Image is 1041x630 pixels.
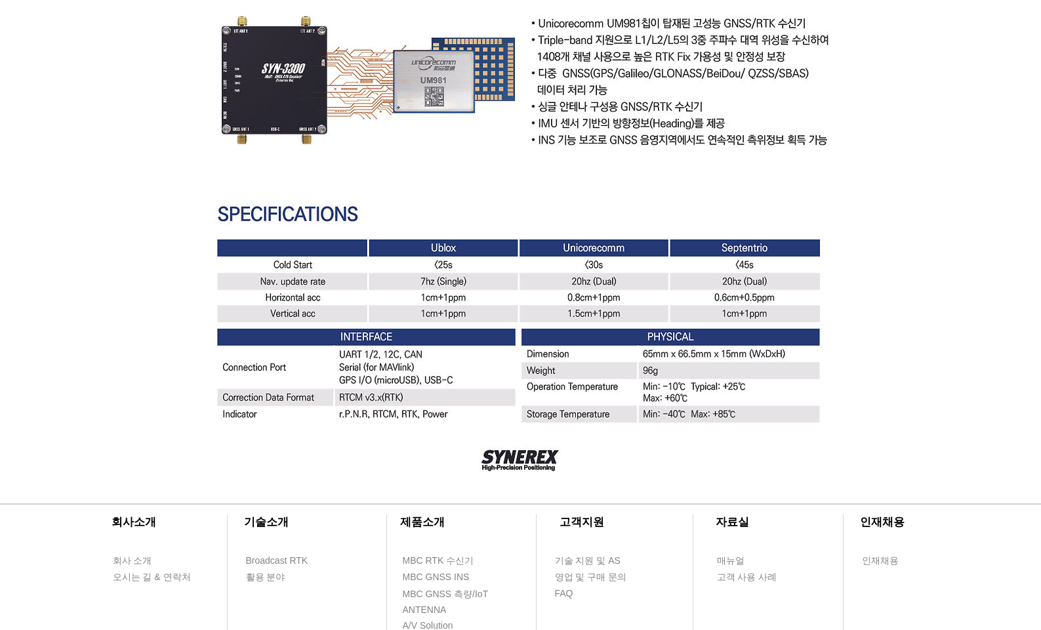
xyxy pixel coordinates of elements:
a: 고객 사용 사례 [716,569,792,585]
span: ​회사소개 [112,516,156,528]
span: 오시는 길 & 연락처 [113,571,191,584]
a: 활용 분야 [245,569,321,585]
a: 오시는 길 & 연락처 [112,569,201,585]
a: 인재채용 [861,553,924,569]
a: ANTENNA [402,602,478,618]
span: ​고객지원 [560,516,604,528]
span: MBC GNSS INS [403,571,470,584]
span: 영업 및 구매 문의 [555,571,627,584]
span: MBC RTK 수신기 [403,555,474,568]
span: MBC GNSS 측량/IoT [403,588,489,601]
span: 기술 지원 및 AS [555,555,621,568]
span: 활용 분야 [246,571,285,584]
span: 인재채용 [862,555,899,568]
a: MBC GNSS 측량/IoT [402,586,517,602]
a: 기술 지원 및 AS [554,553,653,569]
span: ​제품소개 [400,516,445,528]
iframe: Wix Chat [890,574,1041,630]
span: Broadcast RTK [246,555,308,568]
a: 회사 소개 [112,553,188,569]
a: MBC GNSS INS [402,569,484,585]
a: 영업 및 구매 문의 [554,569,630,585]
a: Broadcast RTK [245,553,321,569]
span: ​인재채용 [860,516,905,528]
a: FAQ [554,585,630,602]
a: MBC RTK 수신기 [402,553,500,569]
span: ​자료실 [716,516,749,528]
span: 고객 사용 사례 [717,571,777,584]
span: 매뉴얼 [717,555,745,568]
a: 매뉴얼 [716,553,792,569]
span: FAQ [555,587,573,600]
span: ​기술소개 [244,516,289,528]
span: ANTENNA [403,604,447,617]
span: 회사 소개 [113,555,152,568]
